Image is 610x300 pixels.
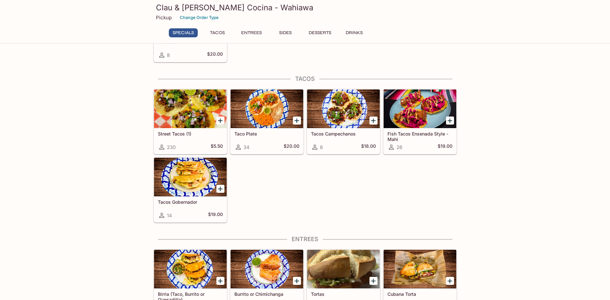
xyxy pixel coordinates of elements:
[237,28,266,37] button: Entrees
[387,131,452,142] h5: Fish Tacos Ensenada Style - Mahi
[158,199,223,205] h5: Tacos Gobernador
[156,14,172,21] p: Pickup
[216,277,224,285] button: Add Birria (Taco, Burrito or Quesadilla)
[361,143,376,151] h5: $18.00
[234,131,299,136] h5: Taco Plate
[167,144,176,150] span: 230
[154,157,227,222] a: Tacos Gobernador14$19.00
[169,28,198,37] button: Specials
[271,28,300,37] button: Sides
[307,89,380,128] div: Tacos Campechanos
[207,51,223,59] h5: $20.00
[211,143,223,151] h5: $5.50
[311,291,376,297] h5: Tortas
[153,236,457,243] h4: Entrees
[167,212,172,219] span: 14
[216,185,224,193] button: Add Tacos Gobernador
[231,250,303,288] div: Burrito or Chimichanga
[154,89,227,128] div: Street Tacos (1)
[231,89,303,128] div: Taco Plate
[384,250,456,288] div: Cubana Torta
[438,143,452,151] h5: $19.00
[158,131,223,136] h5: Street Tacos (1)
[230,89,304,154] a: Taco Plate34$20.00
[293,277,301,285] button: Add Burrito or Chimichanga
[384,89,456,128] div: Fish Tacos Ensenada Style - Mahi
[311,131,376,136] h5: Tacos Campechanos
[383,89,457,154] a: Fish Tacos Ensenada Style - Mahi26$19.00
[154,250,227,288] div: Birria (Taco, Burrito or Quesadilla)
[208,211,223,219] h5: $19.00
[234,291,299,297] h5: Burrito or Chimichanga
[307,250,380,288] div: Tortas
[154,158,227,196] div: Tacos Gobernador
[369,277,378,285] button: Add Tortas
[156,3,454,13] h3: Clau & [PERSON_NAME] Cocina - Wahiawa
[396,144,402,150] span: 26
[216,117,224,125] button: Add Street Tacos (1)
[387,291,452,297] h5: Cubana Torta
[203,28,232,37] button: Tacos
[154,89,227,154] a: Street Tacos (1)230$5.50
[177,13,222,23] button: Change Order Type
[284,143,299,151] h5: $20.00
[320,144,323,150] span: 6
[305,28,335,37] button: Desserts
[446,277,454,285] button: Add Cubana Torta
[293,117,301,125] button: Add Taco Plate
[340,28,369,37] button: Drinks
[369,117,378,125] button: Add Tacos Campechanos
[153,75,457,82] h4: Tacos
[243,144,250,150] span: 34
[167,52,170,58] span: 8
[446,117,454,125] button: Add Fish Tacos Ensenada Style - Mahi
[307,89,380,154] a: Tacos Campechanos6$18.00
